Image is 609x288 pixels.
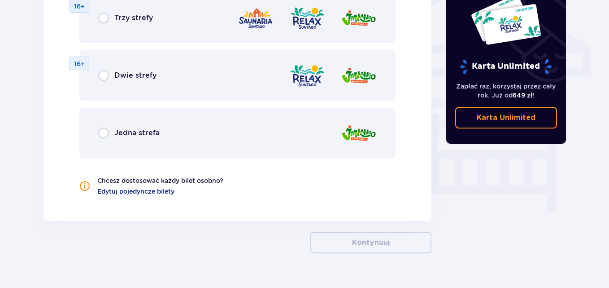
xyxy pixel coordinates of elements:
img: Saunaria [238,5,274,31]
a: Karta Unlimited [455,107,557,128]
img: Relax [289,63,325,89]
p: Kontynuuj [352,238,390,248]
button: Kontynuuj [310,232,431,253]
p: Chcesz dostosować każdy bilet osobno? [97,176,223,185]
img: Relax [289,5,325,31]
span: Dwie strefy [114,71,157,80]
p: 16+ [74,59,85,68]
span: Trzy strefy [114,13,153,23]
img: Jamango [341,120,377,146]
p: Karta Unlimited [459,59,552,75]
a: Edytuj pojedyncze bilety [97,187,174,196]
p: 16+ [74,2,85,11]
img: Jamango [341,5,377,31]
span: 649 zł [513,92,533,99]
span: Jedna strefa [114,128,160,138]
img: Jamango [341,63,377,89]
p: Zapłać raz, korzystaj przez cały rok. Już od ! [455,82,557,100]
p: Karta Unlimited [477,113,535,123]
